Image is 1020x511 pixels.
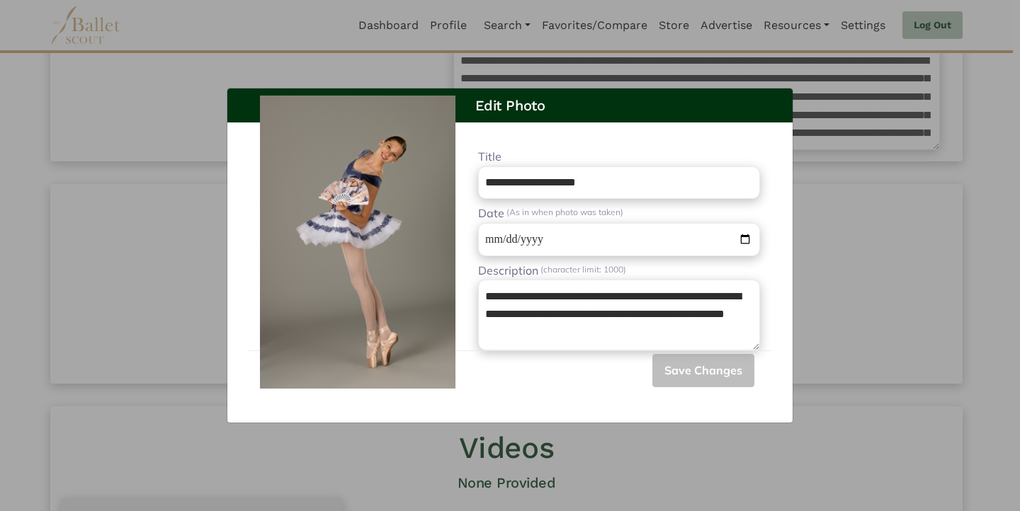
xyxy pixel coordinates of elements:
label: Title [478,148,760,166]
label: Description [478,262,760,280]
label: Date [478,205,760,223]
span: (As in when photo was taken) [504,205,623,223]
span: (character limit: 1000) [538,262,626,280]
h4: Edit Photo [239,94,781,117]
img: 01adb62d-4360-4027-8ecf-17b27d4c58d0.img [260,96,455,388]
